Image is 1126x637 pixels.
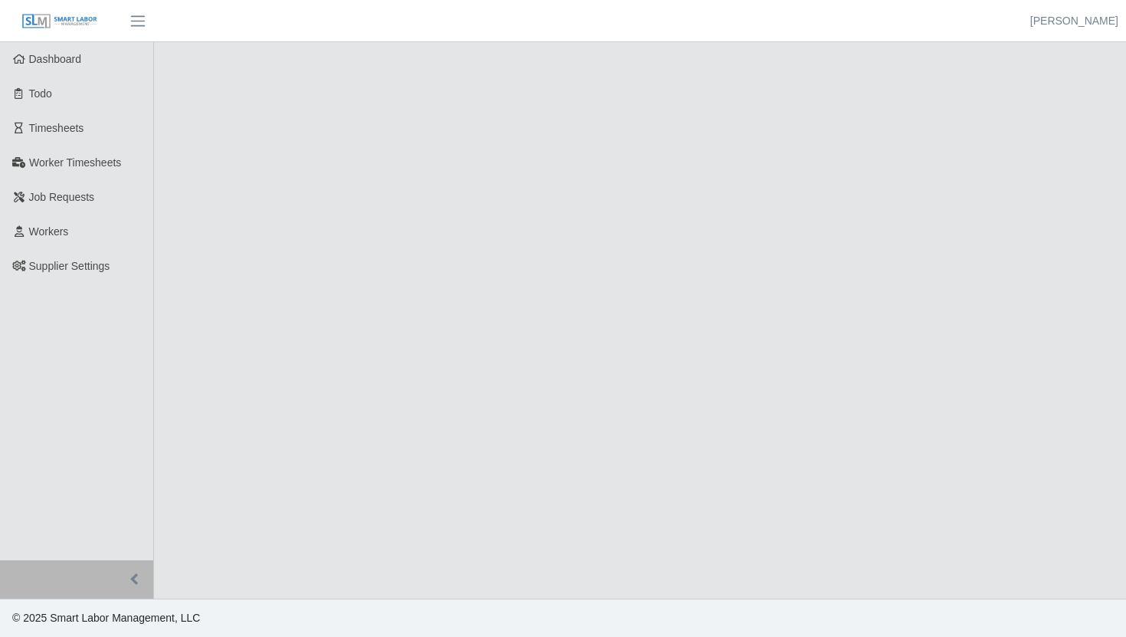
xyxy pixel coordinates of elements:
span: Worker Timesheets [29,156,121,169]
span: © 2025 Smart Labor Management, LLC [12,612,200,624]
span: Dashboard [29,53,82,65]
span: Timesheets [29,122,84,134]
span: Supplier Settings [29,260,110,272]
span: Workers [29,225,69,238]
span: Job Requests [29,191,95,203]
img: SLM Logo [21,13,98,30]
span: Todo [29,87,52,100]
a: [PERSON_NAME] [1030,13,1118,29]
